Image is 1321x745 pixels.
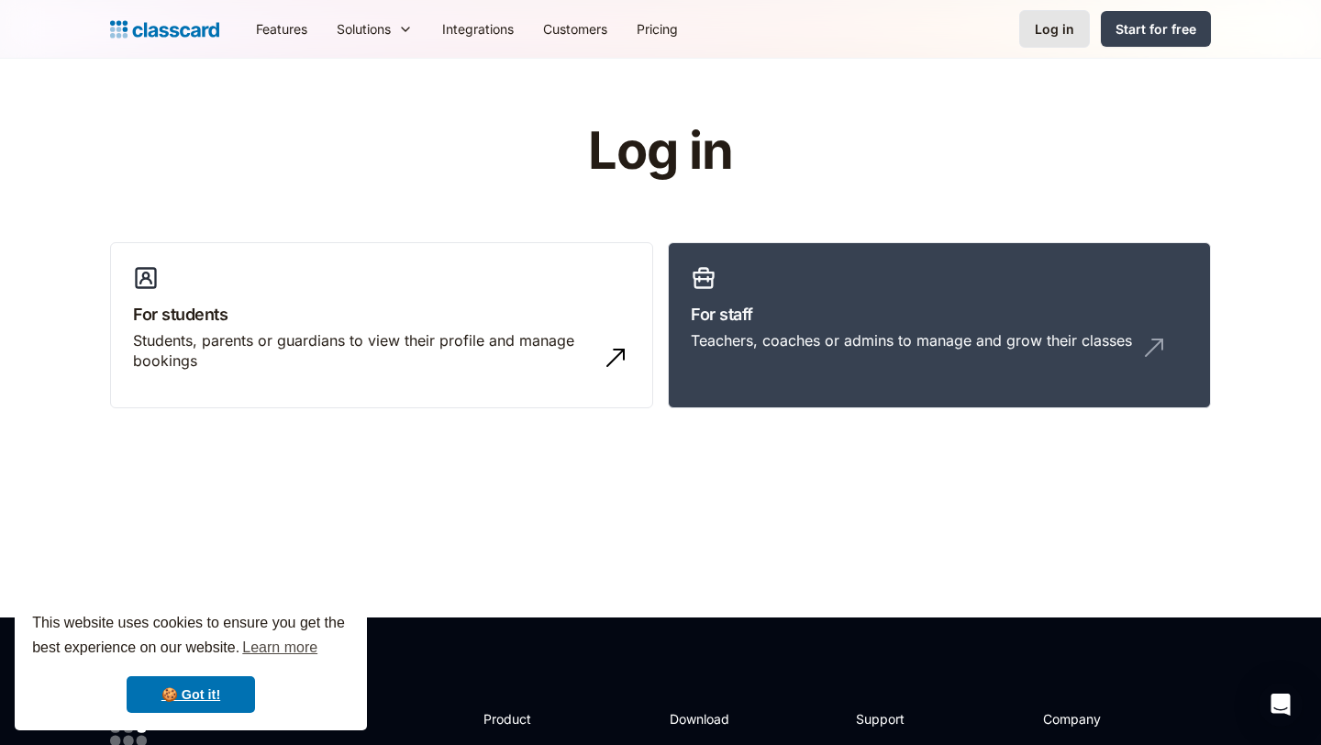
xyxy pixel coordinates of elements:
[1043,709,1165,728] h2: Company
[1101,11,1211,47] a: Start for free
[1116,19,1196,39] div: Start for free
[241,8,322,50] a: Features
[668,242,1211,409] a: For staffTeachers, coaches or admins to manage and grow their classes
[1019,10,1090,48] a: Log in
[337,19,391,39] div: Solutions
[370,123,952,180] h1: Log in
[856,709,930,728] h2: Support
[133,302,630,327] h3: For students
[322,8,427,50] div: Solutions
[528,8,622,50] a: Customers
[1259,683,1303,727] div: Open Intercom Messenger
[483,709,582,728] h2: Product
[15,595,367,730] div: cookieconsent
[622,8,693,50] a: Pricing
[691,330,1132,350] div: Teachers, coaches or admins to manage and grow their classes
[110,17,219,42] a: Logo
[691,302,1188,327] h3: For staff
[239,634,320,662] a: learn more about cookies
[427,8,528,50] a: Integrations
[110,242,653,409] a: For studentsStudents, parents or guardians to view their profile and manage bookings
[32,612,350,662] span: This website uses cookies to ensure you get the best experience on our website.
[670,709,745,728] h2: Download
[127,676,255,713] a: dismiss cookie message
[1035,19,1074,39] div: Log in
[133,330,594,372] div: Students, parents or guardians to view their profile and manage bookings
